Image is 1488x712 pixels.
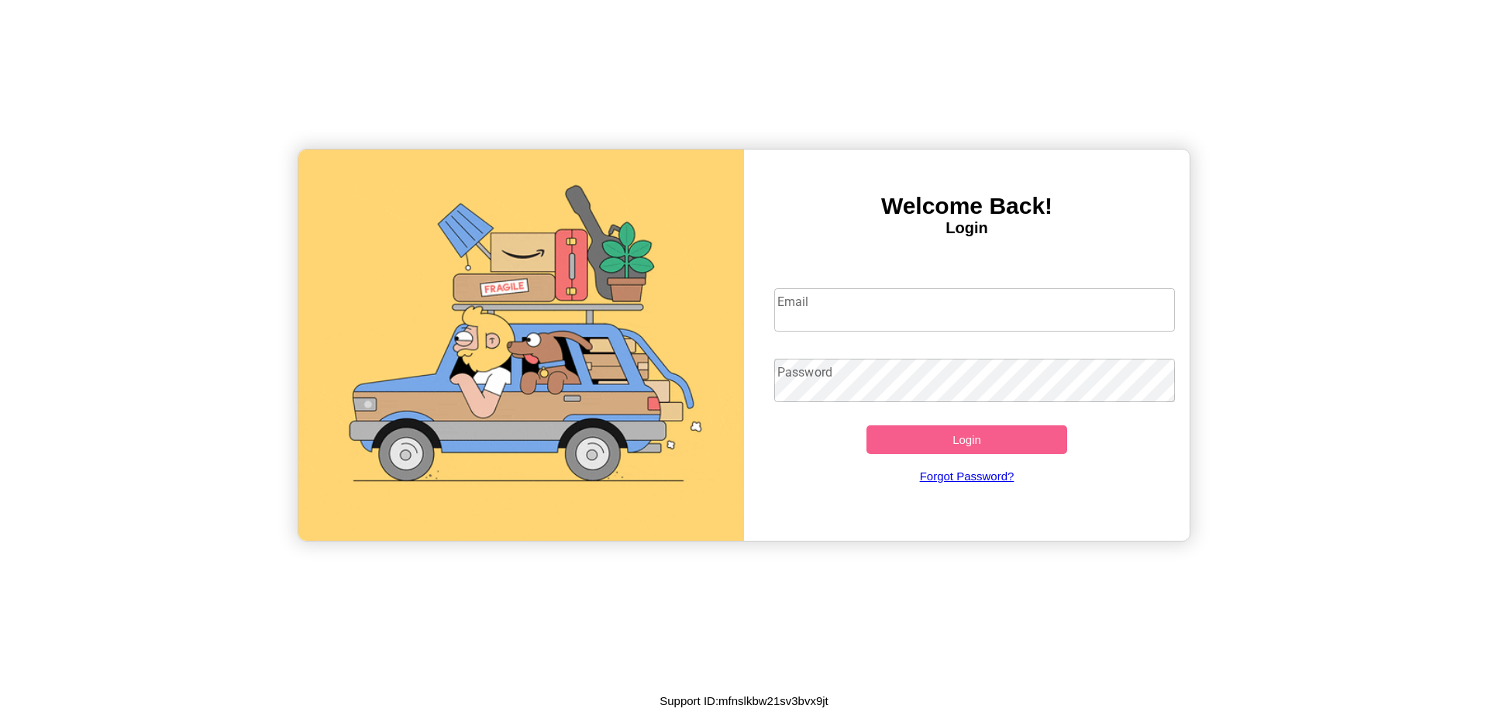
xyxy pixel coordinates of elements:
[744,219,1190,237] h4: Login
[866,425,1067,454] button: Login
[744,193,1190,219] h3: Welcome Back!
[660,690,828,711] p: Support ID: mfnslkbw21sv3bvx9jt
[298,150,744,541] img: gif
[766,454,1168,498] a: Forgot Password?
